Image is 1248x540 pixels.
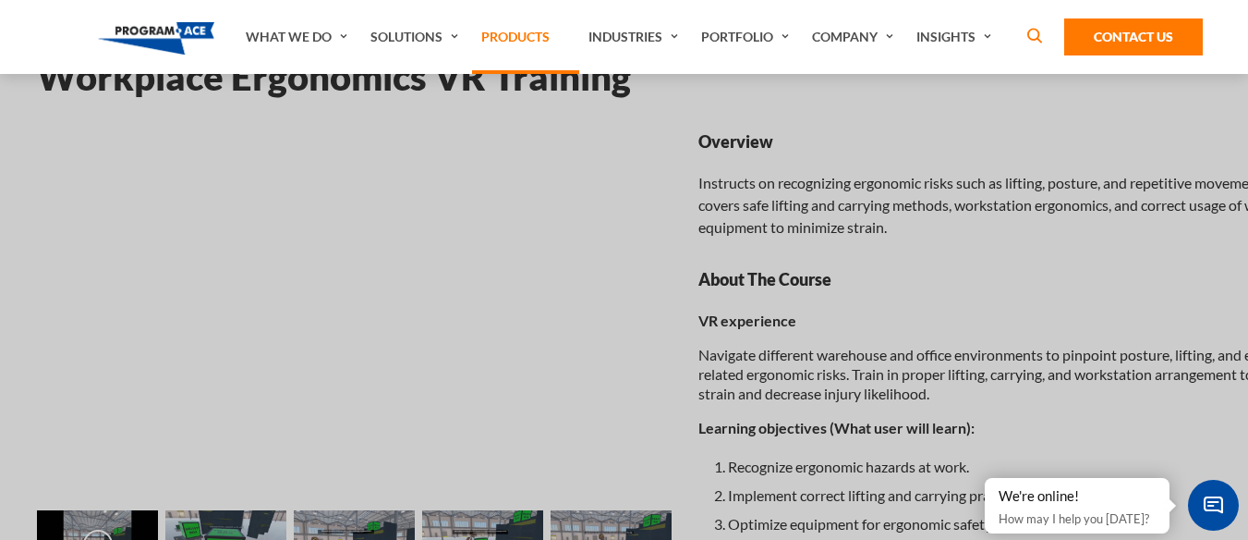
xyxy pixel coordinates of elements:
span: Chat Widget [1188,480,1239,531]
img: Program-Ace [98,22,215,55]
a: Contact Us [1064,18,1203,55]
div: We're online! [999,487,1156,506]
p: How may I help you [DATE]? [999,508,1156,530]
